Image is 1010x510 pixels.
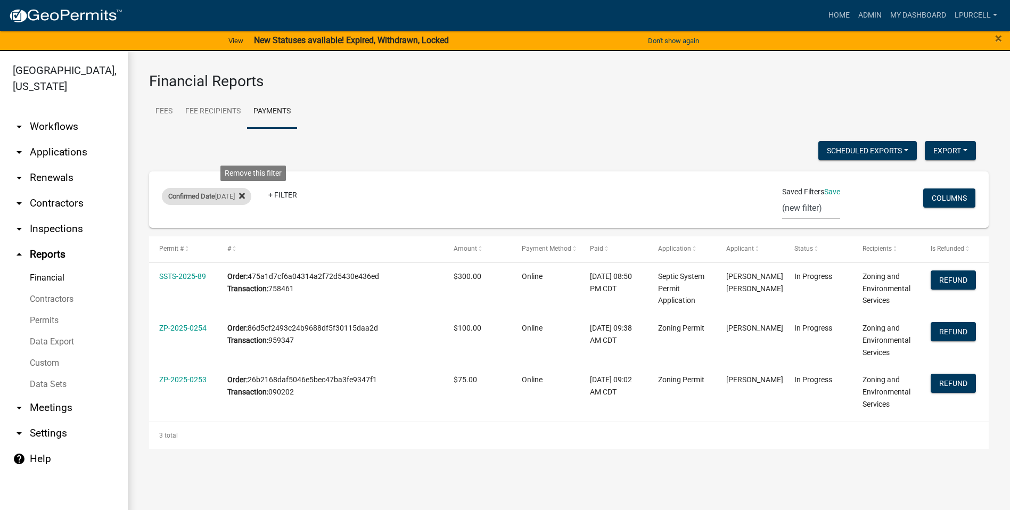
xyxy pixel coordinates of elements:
[13,197,26,210] i: arrow_drop_down
[995,32,1002,45] button: Close
[590,374,638,398] div: [DATE] 09:02 AM CDT
[824,5,854,26] a: Home
[454,324,481,332] span: $100.00
[931,245,964,252] span: Is Refunded
[247,95,297,129] a: Payments
[794,324,832,332] span: In Progress
[863,324,910,357] span: Zoning and Environmental Services
[590,245,603,252] span: Paid
[726,245,754,252] span: Applicant
[716,236,784,262] datatable-header-cell: Applicant
[454,375,477,384] span: $75.00
[217,236,444,262] datatable-header-cell: #
[220,166,286,181] div: Remove this filter
[227,322,433,347] div: 86d5cf2493c24b9688df5f30115daa2d 959347
[454,245,477,252] span: Amount
[886,5,950,26] a: My Dashboard
[931,322,976,341] button: Refund
[863,272,910,305] span: Zoning and Environmental Services
[818,141,917,160] button: Scheduled Exports
[925,141,976,160] button: Export
[794,272,832,281] span: In Progress
[13,401,26,414] i: arrow_drop_down
[13,146,26,159] i: arrow_drop_down
[227,375,248,384] b: Order:
[168,192,215,200] span: Confirmed Date
[227,336,268,344] b: Transaction:
[227,270,433,295] div: 475a1d7cf6a04314a2f72d5430e436ed 758461
[512,236,580,262] datatable-header-cell: Payment Method
[159,375,207,384] a: ZP-2025-0253
[149,422,989,449] div: 3 total
[824,187,840,196] a: Save
[13,427,26,440] i: arrow_drop_down
[159,245,184,252] span: Permit #
[179,95,247,129] a: Fee Recipients
[224,32,248,50] a: View
[931,328,976,336] wm-modal-confirm: Refund Payment
[522,324,543,332] span: Online
[644,32,703,50] button: Don't show again
[931,276,976,285] wm-modal-confirm: Refund Payment
[931,380,976,388] wm-modal-confirm: Refund Payment
[159,272,206,281] a: SSTS-2025-89
[658,375,704,384] span: Zoning Permit
[149,72,989,91] h3: Financial Reports
[923,188,975,208] button: Columns
[227,388,268,396] b: Transaction:
[227,245,231,252] span: #
[950,5,1001,26] a: lpurcell
[13,453,26,465] i: help
[522,245,571,252] span: Payment Method
[227,374,433,398] div: 26b2168daf5046e5bec47ba3fe9347f1 090202
[254,35,449,45] strong: New Statuses available! Expired, Withdrawn, Locked
[522,375,543,384] span: Online
[794,245,813,252] span: Status
[854,5,886,26] a: Admin
[931,270,976,290] button: Refund
[863,245,892,252] span: Recipients
[852,236,921,262] datatable-header-cell: Recipients
[648,236,716,262] datatable-header-cell: Application
[782,186,824,198] span: Saved Filters
[444,236,512,262] datatable-header-cell: Amount
[227,272,248,281] b: Order:
[454,272,481,281] span: $300.00
[931,374,976,393] button: Refund
[726,272,783,293] span: Tristan Trey Johnson
[13,223,26,235] i: arrow_drop_down
[580,236,648,262] datatable-header-cell: Paid
[149,236,217,262] datatable-header-cell: Permit #
[522,272,543,281] span: Online
[13,171,26,184] i: arrow_drop_down
[227,324,248,332] b: Order:
[227,284,268,293] b: Transaction:
[13,120,26,133] i: arrow_drop_down
[863,375,910,408] span: Zoning and Environmental Services
[162,188,251,205] div: [DATE]
[149,95,179,129] a: Fees
[658,324,704,332] span: Zoning Permit
[590,270,638,295] div: [DATE] 08:50 PM CDT
[13,248,26,261] i: arrow_drop_up
[726,324,783,332] span: Jon Anadolli
[726,375,783,384] span: Andrew Xiong
[794,375,832,384] span: In Progress
[658,272,704,305] span: Septic System Permit Application
[658,245,691,252] span: Application
[159,324,207,332] a: ZP-2025-0254
[260,185,306,204] a: + Filter
[995,31,1002,46] span: ×
[590,322,638,347] div: [DATE] 09:38 AM CDT
[784,236,852,262] datatable-header-cell: Status
[921,236,989,262] datatable-header-cell: Is Refunded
